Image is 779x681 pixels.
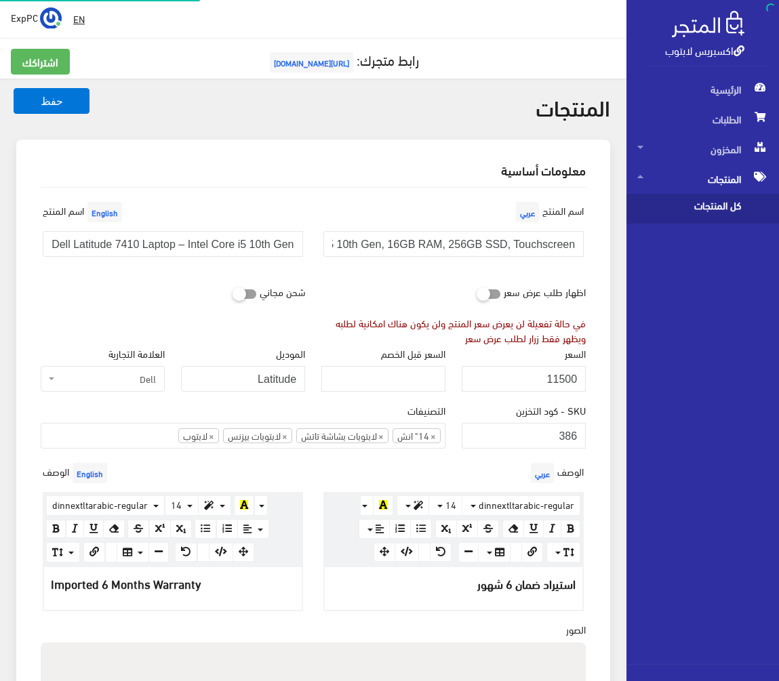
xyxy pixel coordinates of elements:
a: كل المنتجات [626,194,779,224]
span: dinnextltarabic-regular [479,496,574,513]
span: Imported 6 Months Warranty [51,572,201,594]
span: Dell [41,366,165,392]
div: في حالة تفعيلة لن يعرض سعر المنتج ولن يكون هناك امكانية لطلبه ويظهر فقط زرار لطلب عرض سعر [321,316,586,346]
span: عربي [531,463,554,483]
label: اسم المنتج [513,199,584,226]
label: الموديل [276,346,305,360]
a: اشتراكك [11,49,70,75]
span: [URL][DOMAIN_NAME] [270,52,353,73]
li: لابتوبات بشاشة تاتش [296,428,388,443]
li: لابتوبات بيزنس [223,428,292,443]
label: الصور [566,622,586,637]
label: SKU - كود التخزين [516,403,586,417]
label: شحن مجاني [260,278,305,304]
button: dinnextltarabic-regular [462,495,580,516]
label: السعر [565,346,586,360]
label: الوصف [527,459,584,487]
span: 14 [445,496,456,513]
label: التصنيفات [407,403,445,417]
h2: المنتجات [16,95,610,119]
u: EN [73,10,85,27]
button: 14 [428,495,462,516]
span: × [431,429,436,442]
button: حفظ [14,88,89,114]
span: الرئيسية [637,75,768,104]
a: الرئيسية [626,75,779,104]
a: EN [68,7,90,31]
label: اظهار طلب عرض سعر [504,278,586,304]
label: اسم المنتج [43,199,125,226]
span: × [209,429,214,442]
h2: معلومات أساسية [41,164,586,176]
span: 14 [171,496,182,513]
span: English [87,202,122,222]
label: العلامة التجارية [108,346,165,360]
span: × [378,429,384,442]
span: Dell [58,372,156,386]
li: لابتوب [178,428,219,443]
button: 14 [165,495,199,516]
span: عربي [516,202,539,222]
span: English [73,463,107,483]
span: المخزون [637,134,768,164]
span: الطلبات [637,104,768,134]
img: . [672,11,744,37]
a: المخزون [626,134,779,164]
span: كل المنتجات [637,194,740,224]
a: رابط متجرك:[URL][DOMAIN_NAME] [266,47,419,72]
button: dinnextltarabic-regular [46,495,165,516]
span: المنتجات [637,164,768,194]
li: 14" انش [393,428,441,443]
a: المنتجات [626,164,779,194]
span: × [282,429,287,442]
a: الطلبات [626,104,779,134]
label: السعر قبل الخصم [381,346,445,360]
a: ... ExpPC [11,7,62,28]
span: dinnextltarabic-regular [52,496,148,513]
span: استيراد ضمان 6 شهور [477,572,576,594]
img: ... [40,7,62,29]
span: ExpPC [11,9,38,26]
a: اكسبريس لابتوب [665,40,744,60]
label: الوصف [43,459,111,487]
